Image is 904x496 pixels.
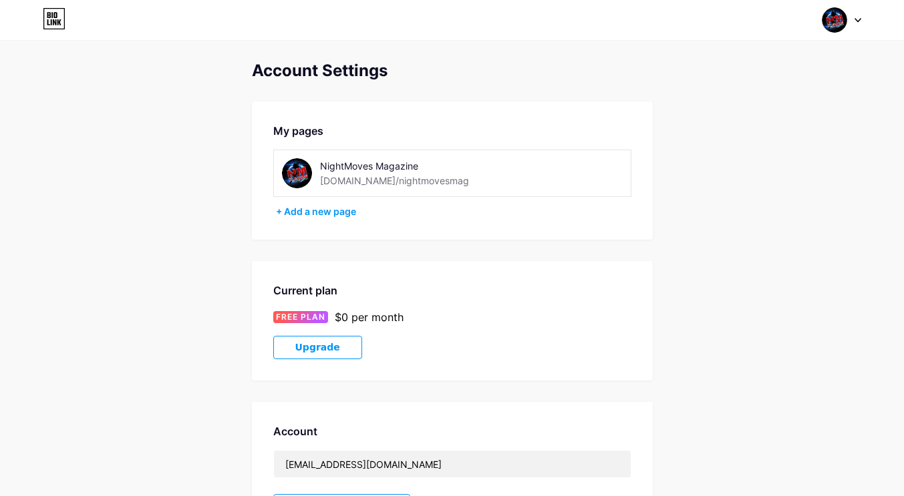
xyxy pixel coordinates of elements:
span: FREE PLAN [276,311,325,323]
img: nightmovesmag [822,7,847,33]
button: Upgrade [273,336,362,359]
div: Account [273,423,631,439]
div: NightMoves Magazine [320,159,509,173]
div: + Add a new page [276,205,631,218]
div: Account Settings [252,61,653,80]
div: $0 per month [335,309,404,325]
span: Upgrade [295,342,340,353]
div: My pages [273,123,631,139]
div: [DOMAIN_NAME]/nightmovesmag [320,174,469,188]
div: Current plan [273,282,631,298]
input: Email [274,451,631,477]
img: nightmovesmag [282,158,312,188]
